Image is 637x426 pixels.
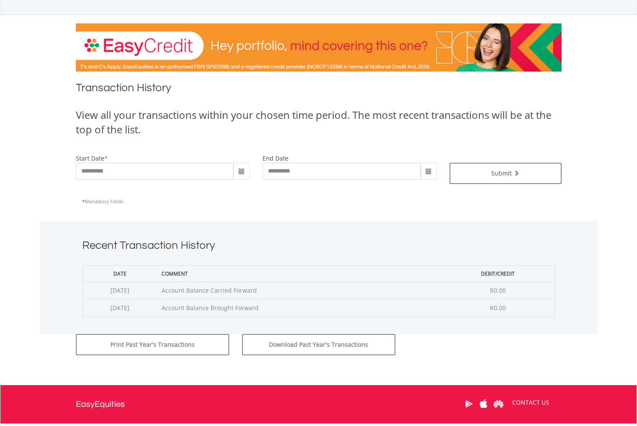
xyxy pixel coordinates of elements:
th: Debit/Credit [441,265,555,282]
a: Google Play [461,391,476,417]
div: View all your transactions within your chosen time period. The most recent transactions will be a... [76,108,562,137]
td: [DATE] [82,282,157,299]
h1: Transaction History [76,80,562,99]
th: Comment [157,265,441,282]
td: Account Balance Brought Forward [157,299,441,317]
a: Apple [476,391,491,417]
label: end date [262,154,288,162]
td: [DATE] [82,299,157,317]
button: Submit [450,163,562,184]
button: Print Past Year's Transactions [76,334,229,355]
a: CONTACT US [506,391,555,414]
img: EasyCredit Promotion Banner [76,23,562,72]
span: Mandatory Fields [82,198,123,204]
td: Account Balance Carried Forward [157,282,441,299]
th: Date [82,265,157,282]
button: Download Past Year's Transactions [242,334,395,355]
span: R0.00 [490,286,506,294]
h1: Recent Transaction History [82,238,555,257]
a: Huawei [491,391,506,417]
label: start date [76,154,104,162]
a: EasyEquities [76,385,125,423]
span: R0.00 [490,304,506,312]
